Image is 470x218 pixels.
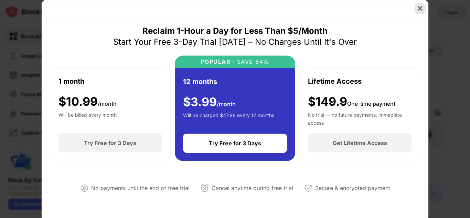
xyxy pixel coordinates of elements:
img: secured-payment [304,184,312,192]
div: Lifetime Access [308,76,362,86]
div: Try Free for 3 Days [84,139,136,146]
img: cancel-anytime [201,184,209,192]
div: Try Free for 3 Days [209,140,261,147]
div: POPULAR · [201,58,235,65]
div: Secure & encrypted payment [315,183,390,193]
div: Cancel anytime during free trial [212,183,293,193]
div: $149.9 [308,94,395,108]
img: not-paying [80,184,88,192]
div: Reclaim 1-Hour a Day for Less Than $5/Month [142,25,328,36]
span: /month [217,100,236,107]
div: No trial — no future payments, immediate access [308,111,412,125]
div: SAVE 64% [235,58,269,65]
div: 12 months [183,76,217,86]
div: $ 10.99 [58,94,117,108]
div: $ 3.99 [183,95,236,109]
div: Start Your Free 3-Day Trial [DATE] – No Charges Until It's Over [113,36,357,47]
div: Will be billed every month [58,111,117,125]
div: 1 month [58,76,84,86]
div: No payments until the end of free trial [91,183,190,193]
span: One-time payment [347,100,395,107]
span: /month [98,100,117,107]
div: Get Lifetime Access [333,139,387,146]
div: Will be charged $47.88 every 12 months [183,112,274,125]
